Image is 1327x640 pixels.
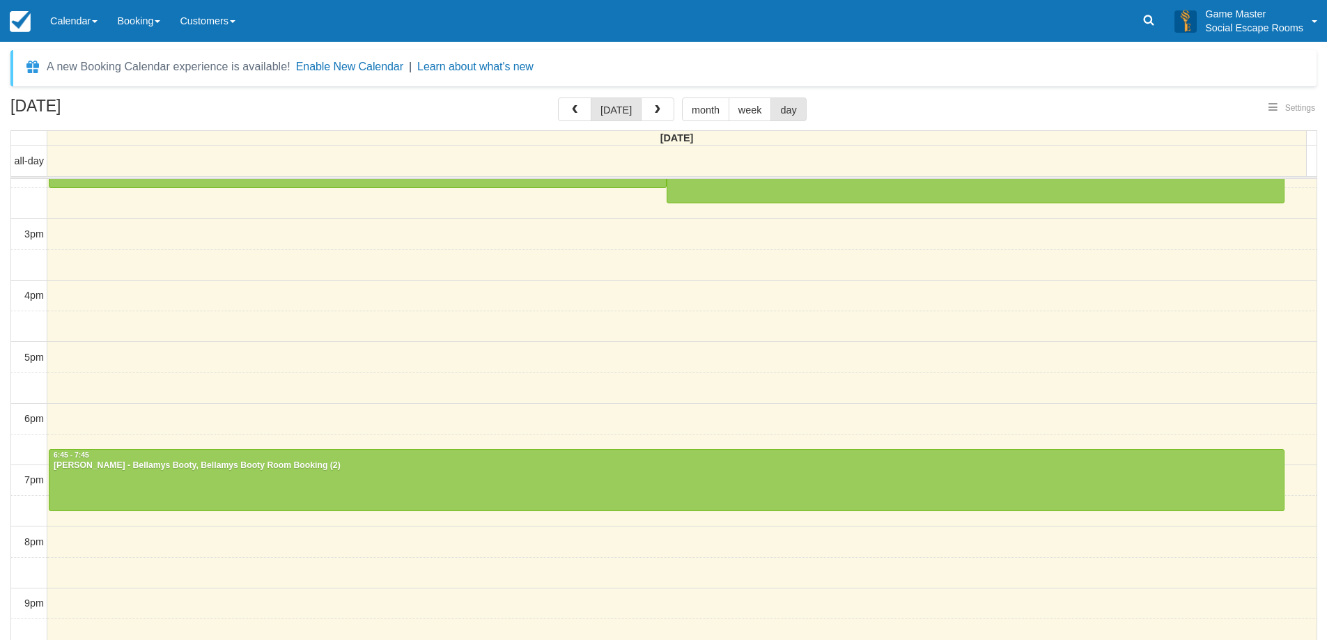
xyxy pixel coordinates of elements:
span: [DATE] [660,132,694,143]
a: Learn about what's new [417,61,534,72]
span: 5pm [24,352,44,363]
span: 9pm [24,598,44,609]
span: Settings [1285,103,1315,113]
div: A new Booking Calendar experience is available! [47,58,290,75]
img: A3 [1174,10,1197,32]
a: 6:45 - 7:45[PERSON_NAME] - Bellamys Booty, Bellamys Booty Room Booking (2) [49,449,1285,510]
button: month [682,97,729,121]
span: 4pm [24,290,44,301]
span: all-day [15,155,44,166]
span: 7pm [24,474,44,485]
button: week [729,97,772,121]
span: 3pm [24,228,44,240]
img: checkfront-main-nav-mini-logo.png [10,11,31,32]
span: 8pm [24,536,44,547]
h2: [DATE] [10,97,187,123]
p: Social Escape Rooms [1205,21,1303,35]
button: Settings [1260,98,1324,118]
button: [DATE] [591,97,642,121]
span: 6:45 - 7:45 [54,451,89,459]
div: [PERSON_NAME] - Bellamys Booty, Bellamys Booty Room Booking (2) [53,460,1280,471]
button: Enable New Calendar [296,60,403,74]
p: Game Master [1205,7,1303,21]
button: day [770,97,806,121]
span: | [409,61,412,72]
span: 6pm [24,413,44,424]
